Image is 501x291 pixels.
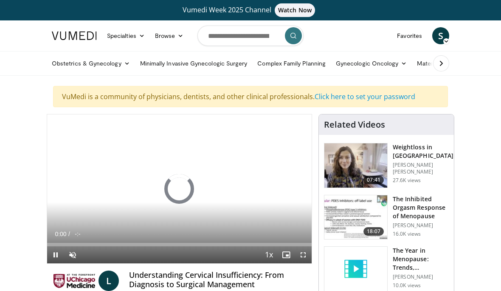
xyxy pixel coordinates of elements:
[261,246,278,263] button: Playback Rate
[295,246,312,263] button: Fullscreen
[75,231,80,237] span: -:-
[47,3,454,17] a: Vumedi Week 2025 ChannelWatch Now
[393,246,449,272] h3: The Year in Menopause: Trends, Controversies & Future Directions
[393,222,449,229] p: [PERSON_NAME]
[47,114,312,263] video-js: Video Player
[135,55,253,72] a: Minimally Invasive Gynecologic Surgery
[278,246,295,263] button: Enable picture-in-picture mode
[324,195,449,240] a: 18:07 The Inhibited Orgasm Response of Menopause [PERSON_NAME] 16.0K views
[393,177,421,184] p: 27.6K views
[392,27,427,44] a: Favorites
[324,195,387,240] img: 283c0f17-5e2d-42ba-a87c-168d447cdba4.150x105_q85_crop-smart_upscale.jpg
[47,246,64,263] button: Pause
[393,195,449,220] h3: The Inhibited Orgasm Response of Menopause
[47,243,312,246] div: Progress Bar
[324,247,387,291] img: video_placeholder_short.svg
[129,271,305,289] h4: Understanding Cervical Insufficiency: From Diagnosis to Surgical Management
[393,231,421,237] p: 16.0K views
[393,282,421,289] p: 10.0K views
[197,26,304,46] input: Search topics, interventions
[393,162,453,175] p: [PERSON_NAME] [PERSON_NAME]
[324,143,449,188] a: 07:41 Weightloss in [GEOGRAPHIC_DATA] [PERSON_NAME] [PERSON_NAME] 27.6K views
[252,55,331,72] a: Complex Family Planning
[393,143,453,160] h3: Weightloss in [GEOGRAPHIC_DATA]
[324,143,387,188] img: 9983fed1-7565-45be-8934-aef1103ce6e2.150x105_q85_crop-smart_upscale.jpg
[393,274,449,280] p: [PERSON_NAME]
[53,271,95,291] img: UChicago Medicine
[53,86,448,107] div: VuMedi is a community of physicians, dentists, and other clinical professionals.
[52,31,97,40] img: VuMedi Logo
[99,271,119,291] a: L
[102,27,150,44] a: Specialties
[275,3,315,17] span: Watch Now
[64,246,81,263] button: Unmute
[324,120,385,130] h4: Related Videos
[363,176,384,184] span: 07:41
[363,227,384,236] span: 18:07
[412,55,490,72] a: Maternal–Fetal Medicine
[432,27,449,44] a: S
[47,55,135,72] a: Obstetrics & Gynecology
[68,231,70,237] span: /
[331,55,412,72] a: Gynecologic Oncology
[55,231,66,237] span: 0:00
[150,27,189,44] a: Browse
[315,92,415,101] a: Click here to set your password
